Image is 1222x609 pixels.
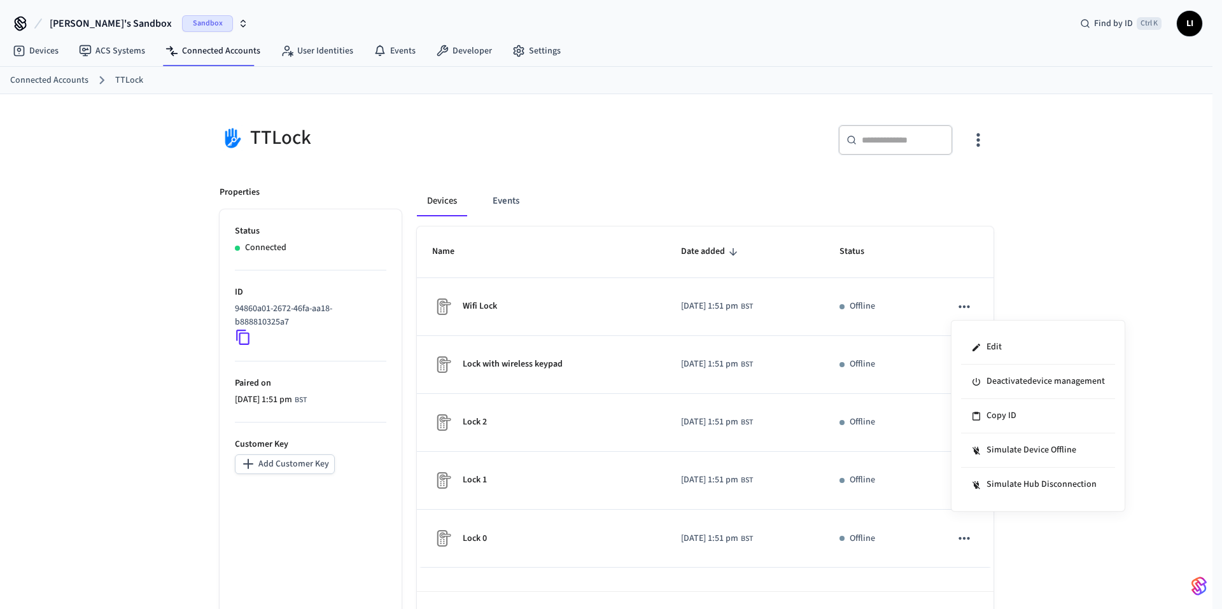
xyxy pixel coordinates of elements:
[961,468,1115,501] li: Simulate Hub Disconnection
[1191,576,1207,596] img: SeamLogoGradient.69752ec5.svg
[961,399,1115,433] li: Copy ID
[961,365,1115,399] li: Deactivate device management
[961,330,1115,365] li: Edit
[961,433,1115,468] li: Simulate Device Offline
